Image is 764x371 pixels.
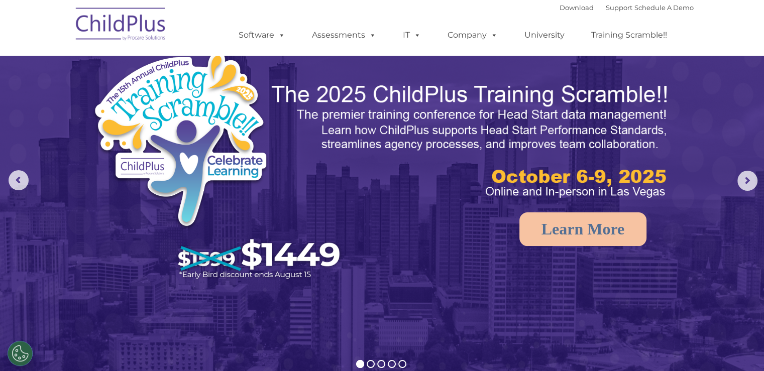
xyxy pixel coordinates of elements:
[634,4,694,12] a: Schedule A Demo
[438,25,508,45] a: Company
[600,263,764,371] iframe: Chat Widget
[393,25,431,45] a: IT
[302,25,386,45] a: Assessments
[560,4,594,12] a: Download
[229,25,295,45] a: Software
[606,4,632,12] a: Support
[514,25,575,45] a: University
[8,341,33,366] button: Cookies Settings
[581,25,677,45] a: Training Scramble!!
[71,1,171,51] img: ChildPlus by Procare Solutions
[560,4,694,12] font: |
[519,212,647,246] a: Learn More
